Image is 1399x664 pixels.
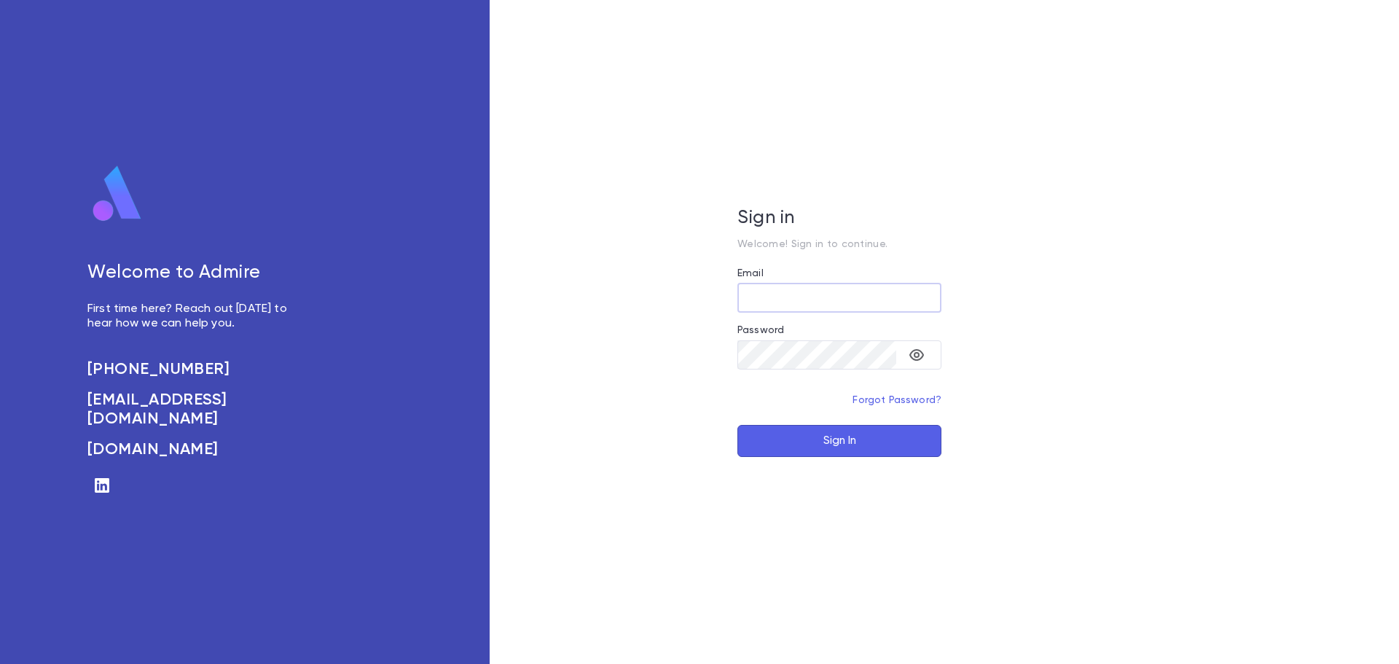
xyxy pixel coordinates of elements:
[737,425,941,457] button: Sign In
[737,267,764,279] label: Email
[737,208,941,230] h5: Sign in
[737,238,941,250] p: Welcome! Sign in to continue.
[737,324,784,336] label: Password
[902,340,931,370] button: toggle password visibility
[87,440,303,459] a: [DOMAIN_NAME]
[87,302,303,331] p: First time here? Reach out [DATE] to hear how we can help you.
[87,165,147,223] img: logo
[87,360,303,379] a: [PHONE_NUMBER]
[87,262,303,284] h5: Welcome to Admire
[853,395,941,405] a: Forgot Password?
[87,391,303,429] a: [EMAIL_ADDRESS][DOMAIN_NAME]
